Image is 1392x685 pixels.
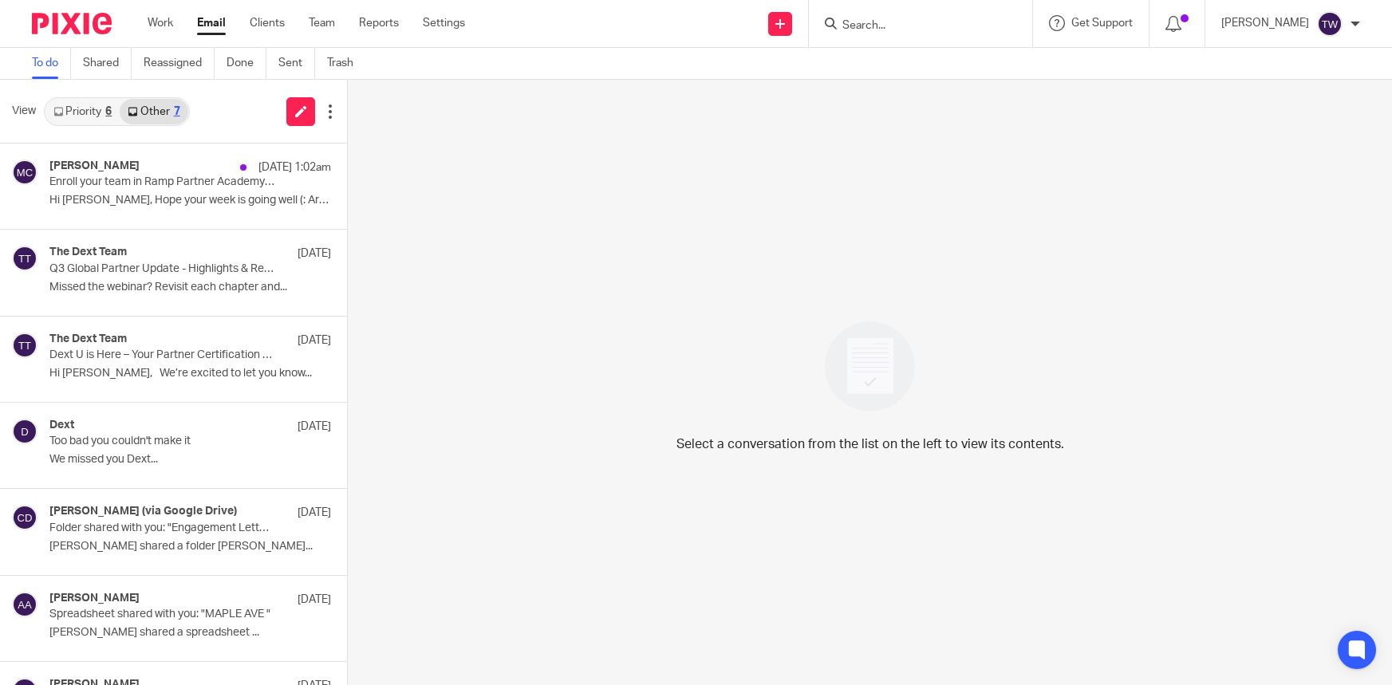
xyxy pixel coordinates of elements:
p: [DATE] [298,419,331,435]
p: [DATE] [298,505,331,521]
p: [DATE] [298,246,331,262]
input: Search [841,19,984,33]
h4: Dext [49,419,74,432]
a: Reports [359,15,399,31]
p: Dext U is Here – Your Partner Certification Awaits! [49,348,275,362]
a: Other7 [120,99,187,124]
h4: The Dext Team [49,333,127,346]
p: [PERSON_NAME] shared a folder [PERSON_NAME]... [49,540,331,553]
p: We missed you Dext... [49,453,331,467]
a: Reassigned [144,48,215,79]
div: 6 [105,106,112,117]
a: Shared [83,48,132,79]
img: svg%3E [12,592,37,617]
a: Email [197,15,226,31]
p: Hi [PERSON_NAME], Hope your week is going well (: Are... [49,194,331,207]
img: svg%3E [1317,11,1343,37]
img: svg%3E [12,333,37,358]
p: [DATE] [298,592,331,608]
img: Pixie [32,13,112,34]
p: [DATE] 1:02am [258,159,331,175]
a: Team [309,15,335,31]
p: Enroll your team in Ramp Partner Academy (+ CPEs!) [49,175,275,189]
a: Sent [278,48,315,79]
p: Missed the webinar? Revisit each chapter and... [49,281,331,294]
p: [PERSON_NAME] [1221,15,1309,31]
h4: [PERSON_NAME] [49,159,140,173]
p: Q3 Global Partner Update - Highlights & Resources [49,262,275,276]
img: svg%3E [12,246,37,271]
span: Get Support [1071,18,1133,29]
img: svg%3E [12,505,37,530]
p: Hi [PERSON_NAME], We’re excited to let you know... [49,367,331,380]
a: Priority6 [45,99,120,124]
a: To do [32,48,71,79]
span: View [12,103,36,120]
p: [PERSON_NAME] shared a spreadsheet ... [49,626,331,640]
p: [DATE] [298,333,331,348]
img: image [814,311,925,422]
img: svg%3E [12,159,37,185]
p: Too bad you couldn't make it [49,435,275,448]
img: svg%3E [12,419,37,444]
a: Clients [250,15,285,31]
p: Spreadsheet shared with you: "MAPLE AVE " [49,608,275,621]
a: Done [227,48,266,79]
p: Select a conversation from the list on the left to view its contents. [676,435,1064,454]
p: Folder shared with you: "Engagement Letter Samples" [49,522,275,535]
a: Work [148,15,173,31]
div: 7 [174,106,180,117]
h4: [PERSON_NAME] (via Google Drive) [49,505,237,518]
h4: [PERSON_NAME] [49,592,140,605]
a: Trash [327,48,365,79]
a: Settings [423,15,465,31]
h4: The Dext Team [49,246,127,259]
